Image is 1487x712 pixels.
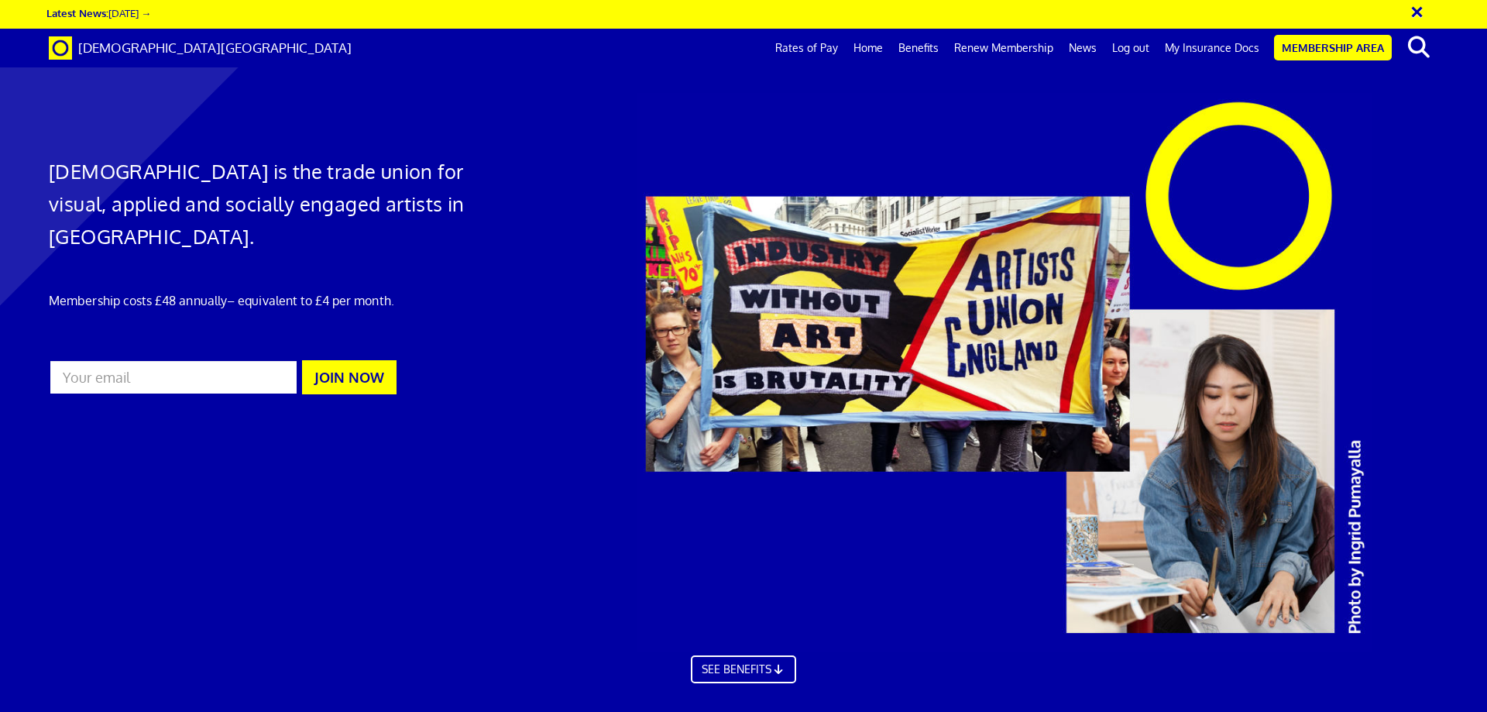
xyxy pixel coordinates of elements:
button: JOIN NOW [302,360,397,394]
a: Brand [DEMOGRAPHIC_DATA][GEOGRAPHIC_DATA] [37,29,363,67]
a: News [1061,29,1104,67]
span: [DEMOGRAPHIC_DATA][GEOGRAPHIC_DATA] [78,40,352,56]
a: Benefits [891,29,946,67]
a: My Insurance Docs [1157,29,1267,67]
a: Membership Area [1274,35,1392,60]
p: Membership costs £48 annually – equivalent to £4 per month. [49,291,496,310]
strong: Latest News: [46,6,108,19]
a: Home [846,29,891,67]
a: Log out [1104,29,1157,67]
h1: [DEMOGRAPHIC_DATA] is the trade union for visual, applied and socially engaged artists in [GEOGRA... [49,155,496,253]
a: SEE BENEFITS [691,667,796,695]
a: Rates of Pay [768,29,846,67]
a: Latest News:[DATE] → [46,6,151,19]
button: search [1395,31,1442,64]
input: Your email [49,359,298,395]
a: Renew Membership [946,29,1061,67]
